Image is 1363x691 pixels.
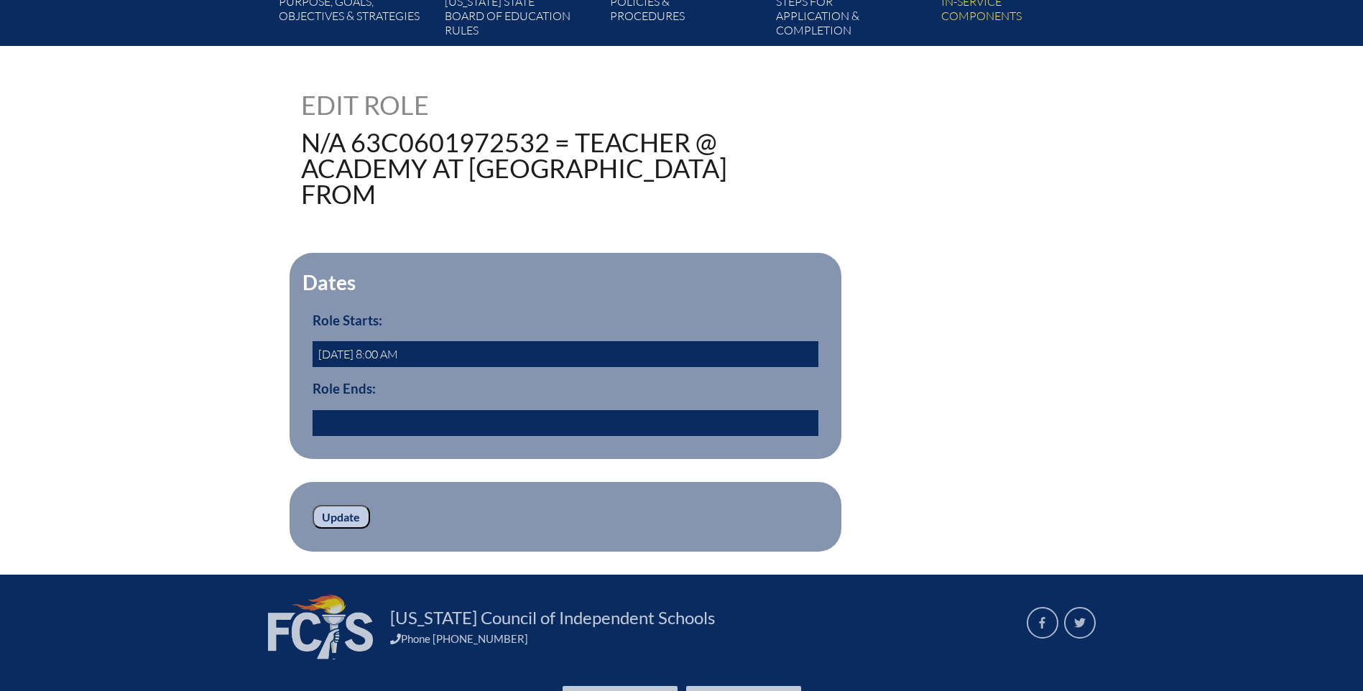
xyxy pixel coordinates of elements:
[301,270,357,295] legend: Dates
[301,129,773,207] h1: N/A 63c0601972532 = Teacher @ Academy at [GEOGRAPHIC_DATA] from
[313,381,818,396] h3: Role Ends:
[313,312,818,328] h3: Role Starts:
[301,92,591,118] h1: Edit Role
[268,595,373,659] img: FCIS_logo_white
[313,505,370,529] input: Update
[390,632,1009,645] div: Phone [PHONE_NUMBER]
[384,606,721,629] a: [US_STATE] Council of Independent Schools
